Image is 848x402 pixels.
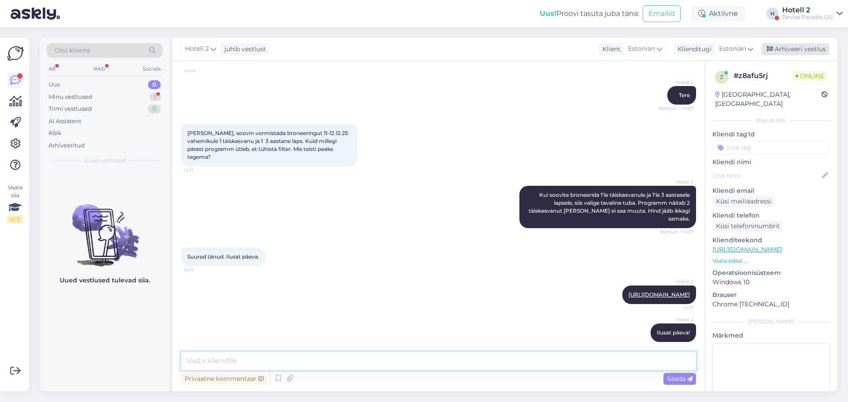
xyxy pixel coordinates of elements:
[40,188,170,268] img: No chats
[184,167,217,173] span: 14:11
[782,14,833,21] div: Tervise Paradiis OÜ
[148,105,161,113] div: 0
[782,7,833,14] div: Hotell 2
[712,220,784,232] div: Küsi telefoninumbrit
[660,316,693,323] span: Hotell 2
[181,373,267,385] div: Privaatne kommentaar
[47,63,57,75] div: All
[734,71,792,81] div: # z8afu5rj
[712,300,830,309] p: Chrome [TECHNICAL_ID]
[792,71,828,81] span: Online
[715,90,821,109] div: [GEOGRAPHIC_DATA], [GEOGRAPHIC_DATA]
[184,267,217,273] span: 14:17
[712,290,830,300] p: Brauser
[782,7,843,21] a: Hotell 2Tervise Paradiis OÜ
[713,171,820,180] input: Lisa nimi
[49,93,92,101] div: Minu vestlused
[660,229,693,235] span: Nähtud ✓ 14:17
[712,268,830,278] p: Operatsioonisüsteem
[712,116,830,124] div: Kliendi info
[49,129,61,138] div: Kõik
[720,74,723,80] span: z
[7,215,23,223] div: 0 / 3
[679,92,690,98] span: Tere
[187,130,349,160] span: [PERSON_NAME], soovin vormistada broneeringut 11-12.12.25 vahemikule 1 täiskasvanu ja 1 3 aastane...
[659,105,693,112] span: Nähtud ✓ 14:07
[7,184,23,223] div: Vaata siia
[540,8,639,19] div: Proovi tasuta juba täna:
[712,141,830,154] input: Lisa tag
[49,80,60,89] div: Uus
[55,46,90,55] span: Otsi kliente
[529,192,691,222] span: Kui soovite broneerida 1'le täiskasvanule ja 1'le 3 aastasele lapsele, siis valige tavaline tuba....
[49,117,81,126] div: AI Assistent
[91,63,107,75] div: Web
[660,304,693,311] span: 14:17
[7,45,24,62] img: Askly Logo
[761,43,829,55] div: Arhiveeri vestlus
[187,253,259,260] span: Suured tänud. Ilusat päeva.
[660,342,693,349] span: 14:17
[49,105,92,113] div: Tiimi vestlused
[60,276,150,285] p: Uued vestlused tulevad siia.
[599,45,621,54] div: Klient
[185,44,209,54] span: Hotell 2
[657,329,690,336] span: Ilusat päeva!
[148,80,161,89] div: 0
[660,79,693,86] span: Hotell 2
[712,236,830,245] p: Klienditeekond
[691,6,745,22] div: Aktiivne
[141,63,163,75] div: Socials
[184,67,217,74] span: 14:06
[150,93,161,101] div: 1
[643,5,681,22] button: Emailid
[712,211,830,220] p: Kliendi telefon
[667,375,693,383] span: Saada
[84,157,125,165] span: Uued vestlused
[712,257,830,265] p: Vaata edasi ...
[674,45,712,54] div: Klienditugi
[712,130,830,139] p: Kliendi tag'id
[628,44,655,54] span: Estonian
[712,195,775,207] div: Küsi meiliaadressi
[712,186,830,195] p: Kliendi email
[712,318,830,326] div: [PERSON_NAME]
[719,44,746,54] span: Estonian
[540,9,556,18] b: Uus!
[712,158,830,167] p: Kliendi nimi
[766,8,779,20] div: H
[660,278,693,285] span: Hotell 2
[660,179,693,185] span: Hotell 2
[221,45,266,54] div: juhib vestlust
[712,278,830,287] p: Windows 10
[712,331,830,340] p: Märkmed
[628,291,690,298] a: [URL][DOMAIN_NAME]
[49,141,85,150] div: Arhiveeritud
[712,245,782,253] a: [URL][DOMAIN_NAME]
